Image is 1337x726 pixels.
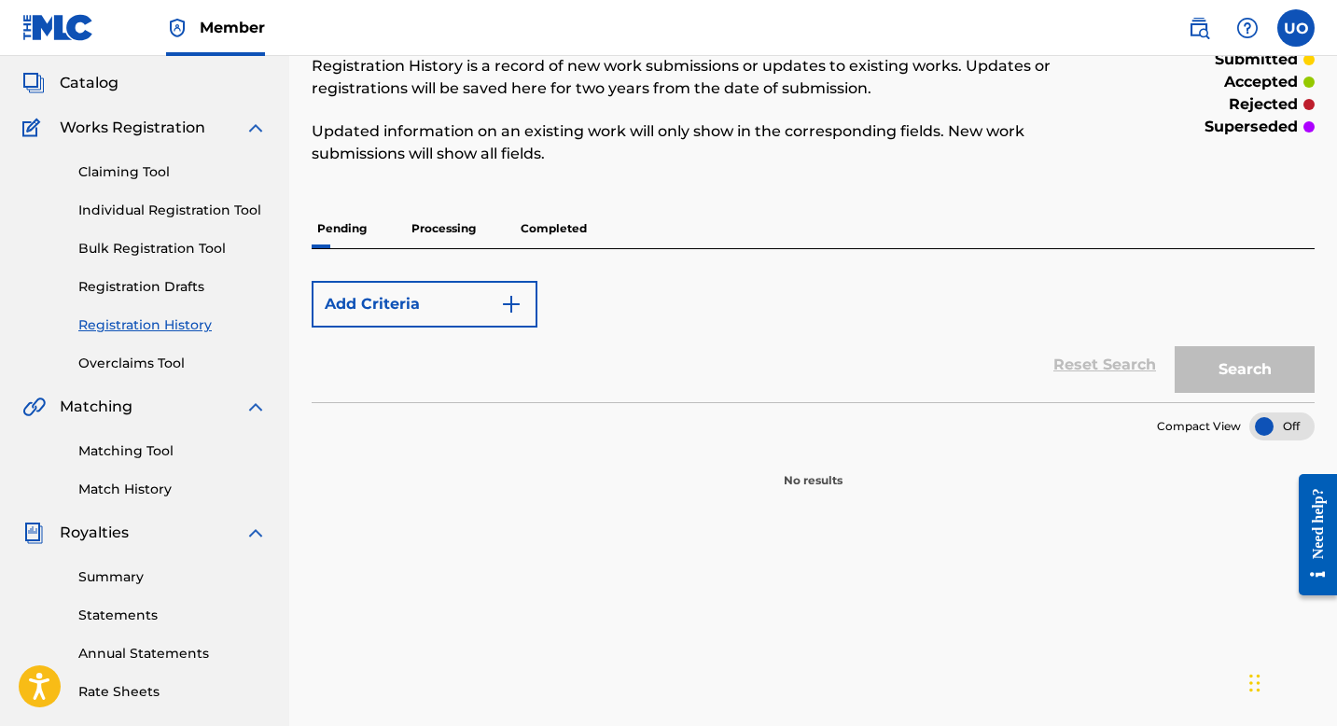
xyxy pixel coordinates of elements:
a: Bulk Registration Tool [78,239,267,258]
p: Processing [406,209,481,248]
img: expand [244,522,267,544]
img: MLC Logo [22,14,94,41]
a: Annual Statements [78,644,267,663]
span: Royalties [60,522,129,544]
img: expand [244,396,267,418]
p: submitted [1215,49,1298,71]
img: expand [244,117,267,139]
a: Overclaims Tool [78,354,267,373]
span: Compact View [1157,418,1241,435]
span: Catalog [60,72,118,94]
img: help [1236,17,1259,39]
p: Completed [515,209,592,248]
p: Updated information on an existing work will only show in the corresponding fields. New work subm... [312,120,1084,165]
img: Catalog [22,72,45,94]
div: User Menu [1277,9,1315,47]
div: Drag [1249,655,1260,711]
a: Individual Registration Tool [78,201,267,220]
img: Matching [22,396,46,418]
a: Matching Tool [78,441,267,461]
p: Pending [312,209,372,248]
span: Matching [60,396,132,418]
a: Registration History [78,315,267,335]
a: Registration Drafts [78,277,267,297]
span: Works Registration [60,117,205,139]
img: Works Registration [22,117,47,139]
p: Registration History is a record of new work submissions or updates to existing works. Updates or... [312,55,1084,100]
a: Summary [78,567,267,587]
p: superseded [1205,116,1298,138]
iframe: Chat Widget [1244,636,1337,726]
p: rejected [1229,93,1298,116]
img: search [1188,17,1210,39]
p: accepted [1224,71,1298,93]
a: Match History [78,480,267,499]
button: Add Criteria [312,281,537,328]
span: Member [200,17,265,38]
img: Top Rightsholder [166,17,188,39]
a: Rate Sheets [78,682,267,702]
iframe: Resource Center [1285,460,1337,610]
div: Help [1229,9,1266,47]
a: Claiming Tool [78,162,267,182]
img: Royalties [22,522,45,544]
a: CatalogCatalog [22,72,118,94]
a: Statements [78,606,267,625]
a: Public Search [1180,9,1218,47]
p: No results [784,450,843,489]
form: Search Form [312,272,1315,402]
img: 9d2ae6d4665cec9f34b9.svg [500,293,522,315]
